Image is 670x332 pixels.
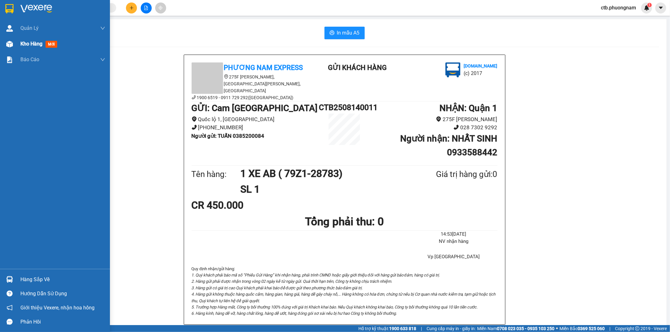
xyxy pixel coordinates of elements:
[556,327,558,330] span: ⚪️
[6,41,13,47] img: warehouse-icon
[6,25,13,32] img: warehouse-icon
[20,317,105,327] div: Phản hồi
[578,326,605,331] strong: 0369 525 060
[192,116,197,122] span: environment
[20,24,39,32] span: Quản Lý
[410,238,497,245] li: NV nhận hàng
[100,26,105,31] span: down
[68,8,83,23] img: logo.jpg
[20,41,42,47] span: Kho hàng
[224,74,228,79] span: environment
[155,3,166,13] button: aim
[192,213,498,230] h1: Tổng phải thu: 0
[427,325,476,332] span: Cung cấp máy in - giấy in:
[370,123,498,132] li: 028 7302 9292
[126,3,137,13] button: plus
[192,103,318,113] b: GỬI : Cam [GEOGRAPHIC_DATA]
[655,3,666,13] button: caret-down
[192,125,197,130] span: phone
[192,311,397,316] i: 6. Hàng kính, hàng dễ vỡ, hàng chất lỏng, hàng dễ ướt, hàng đóng gói sơ sài nếu bị hư hao Công ty...
[358,325,416,332] span: Hỗ trợ kỹ thuật:
[192,279,392,284] i: 2. Hàng gửi phải được nhận trong vòng 02 ngày kể từ ngày gửi. Quá thời hạn trên, Công ty không ch...
[192,286,363,290] i: 3. Hàng gửi có giá trị cao Quý khách phải khai báo để được gửi theo phương thức bảo đảm giá trị.
[141,3,152,13] button: file-add
[192,292,496,303] i: 4. Hàng gửi không thuộc hàng quốc cấm, hàng gian, hàng giả, hàng dễ gây cháy nổ,… Hàng không có h...
[46,41,57,48] span: mới
[421,325,422,332] span: |
[635,326,640,331] span: copyright
[20,304,95,312] span: Giới thiệu Vexere, nhận hoa hồng
[192,305,478,309] i: 5. Trường hợp Hàng mất, Công ty bồi thường 100% đúng với giá trị Khách khai báo. Nếu Quý khách kh...
[192,133,264,139] b: Người gửi : TUẤN 0385200084
[192,95,196,99] span: phone
[224,64,303,72] b: Phương Nam Express
[330,30,335,36] span: printer
[20,275,105,284] div: Hàng sắp về
[477,325,554,332] span: Miền Nam
[406,168,497,181] div: Giá trị hàng gửi: 0
[328,64,387,72] b: Gửi khách hàng
[192,73,305,94] li: 275F [PERSON_NAME], [GEOGRAPHIC_DATA][PERSON_NAME], [GEOGRAPHIC_DATA]
[658,5,664,11] span: caret-down
[647,3,652,7] sup: 1
[370,115,498,124] li: 275F [PERSON_NAME]
[192,168,241,181] div: Tên hàng:
[192,266,498,317] div: Quy định nhận/gửi hàng :
[192,115,319,124] li: Quốc lộ 1, [GEOGRAPHIC_DATA]
[8,40,35,81] b: Phương Nam Express
[158,6,163,10] span: aim
[53,30,86,38] li: (c) 2017
[144,6,148,10] span: file-add
[20,56,39,63] span: Báo cáo
[497,326,554,331] strong: 0708 023 035 - 0935 103 250
[129,6,134,10] span: plus
[410,253,497,261] li: Vp [GEOGRAPHIC_DATA]
[445,62,460,78] img: logo.jpg
[7,305,13,311] span: notification
[192,94,305,101] li: 1900 6519 - 0911 729 292([GEOGRAPHIC_DATA])
[53,24,86,29] b: [DOMAIN_NAME]
[596,4,641,12] span: ctb.phuongnam
[192,123,319,132] li: [PHONE_NUMBER]
[400,133,497,158] b: Người nhận : NHẤT SINH 0933588442
[559,325,605,332] span: Miền Bắc
[7,291,13,297] span: question-circle
[609,325,610,332] span: |
[410,231,497,238] li: 14:53[DATE]
[644,5,650,11] img: icon-new-feature
[324,27,365,39] button: printerIn mẫu A5
[439,103,497,113] b: NHẬN : Quận 1
[464,63,497,68] b: [DOMAIN_NAME]
[319,101,370,114] h1: CTB2508140011
[192,273,440,277] i: 1. Quý khách phải báo mã số “Phiếu Gửi Hàng” khi nhận hàng, phải trình CMND hoặc giấy giới thiệu ...
[6,276,13,283] img: warehouse-icon
[464,69,497,77] li: (c) 2017
[5,4,14,13] img: logo-vxr
[39,9,62,39] b: Gửi khách hàng
[389,326,416,331] strong: 1900 633 818
[7,319,13,325] span: message
[436,116,441,122] span: environment
[20,289,105,298] div: Hướng dẫn sử dụng
[100,57,105,62] span: down
[454,125,459,130] span: phone
[6,56,13,63] img: solution-icon
[240,166,406,181] h1: 1 XE AB ( 79Z1-28783)
[337,29,360,37] span: In mẫu A5
[648,3,651,7] span: 1
[240,181,406,197] h1: SL 1
[192,197,292,213] div: CR 450.000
